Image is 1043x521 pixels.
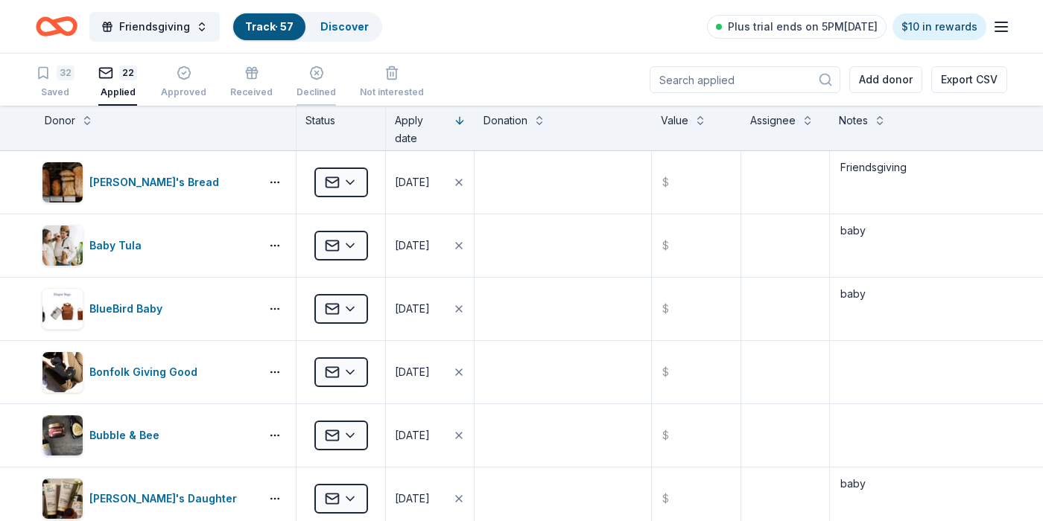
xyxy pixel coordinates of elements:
[728,18,878,36] span: Plus trial ends on 5PM[DATE]
[831,216,1006,275] textarea: baby
[98,86,137,98] div: Applied
[36,9,77,44] a: Home
[42,225,254,266] button: Image for Baby TulaBaby Tula
[849,66,922,93] button: Add donor
[42,226,83,266] img: Image for Baby Tula
[89,237,148,255] div: Baby Tula
[395,237,430,255] div: [DATE]
[831,153,1006,212] textarea: Friendsgiving
[89,12,220,42] button: Friendsgiving
[297,86,336,98] div: Declined
[89,426,165,444] div: Bubble & Bee
[42,351,254,393] button: Image for Bonfolk Giving GoodBonfolk Giving Good
[707,15,887,39] a: Plus trial ends on 5PM[DATE]
[395,426,430,444] div: [DATE]
[161,60,206,106] button: Approved
[297,60,336,106] button: Declined
[42,162,83,202] img: Image for Amy's Bread
[395,300,430,318] div: [DATE]
[661,112,688,130] div: Value
[484,112,527,130] div: Donation
[230,60,273,106] button: Received
[320,20,369,33] a: Discover
[42,162,254,203] button: Image for Amy's Bread[PERSON_NAME]'s Bread
[831,279,1006,339] textarea: baby
[42,415,254,456] button: Image for Bubble & BeeBubble & Bee
[89,173,225,191] div: [PERSON_NAME]'s Bread
[119,18,190,36] span: Friendsgiving
[42,288,254,330] button: Image for BlueBird BabyBlueBird Baby
[360,60,424,106] button: Not interested
[386,214,474,277] button: [DATE]
[395,490,430,508] div: [DATE]
[750,112,796,130] div: Assignee
[36,86,74,98] div: Saved
[42,415,83,456] img: Image for Bubble & Bee
[360,86,424,98] div: Not interested
[395,363,430,381] div: [DATE]
[230,86,273,98] div: Received
[395,112,448,147] div: Apply date
[36,60,74,106] button: 32Saved
[42,289,83,329] img: Image for BlueBird Baby
[386,404,474,467] button: [DATE]
[297,106,386,150] div: Status
[893,13,986,40] a: $10 in rewards
[386,151,474,214] button: [DATE]
[119,65,137,80] div: 22
[98,60,137,106] button: 22Applied
[89,490,243,508] div: [PERSON_NAME]'s Daughter
[89,363,203,381] div: Bonfolk Giving Good
[386,278,474,340] button: [DATE]
[931,66,1007,93] button: Export CSV
[42,478,254,520] button: Image for Carol's Daughter[PERSON_NAME]'s Daughter
[650,66,840,93] input: Search applied
[245,20,294,33] a: Track· 57
[839,112,868,130] div: Notes
[42,479,83,519] img: Image for Carol's Daughter
[232,12,382,42] button: Track· 57Discover
[386,341,474,403] button: [DATE]
[42,352,83,392] img: Image for Bonfolk Giving Good
[45,112,75,130] div: Donor
[395,173,430,191] div: [DATE]
[57,65,74,80] div: 32
[161,86,206,98] div: Approved
[89,300,168,318] div: BlueBird Baby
